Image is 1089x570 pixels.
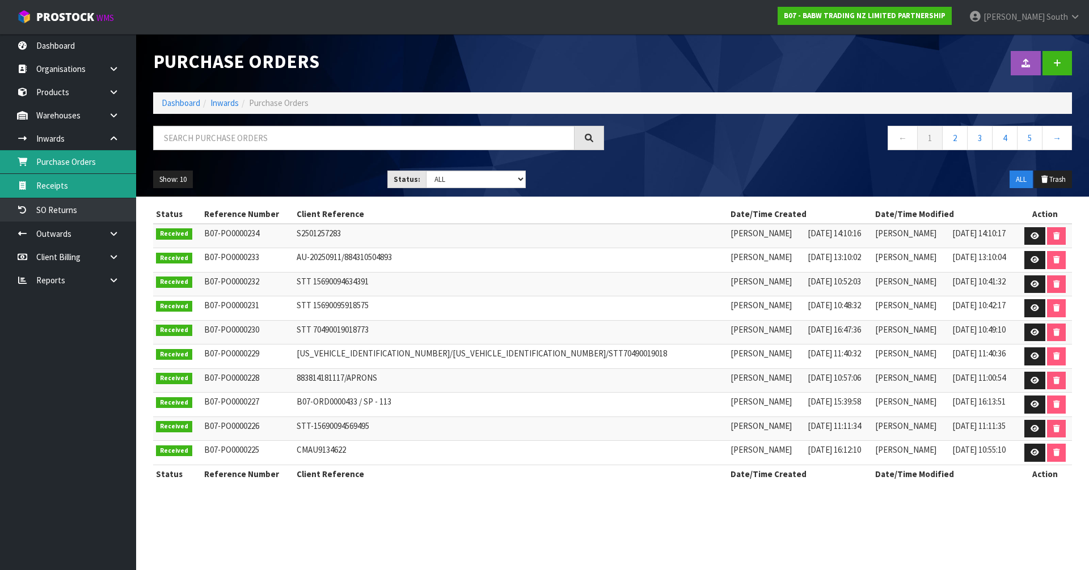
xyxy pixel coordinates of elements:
a: 1 [917,126,943,150]
span: [DATE] 13:10:04 [952,252,1006,262]
a: Dashboard [162,97,200,108]
span: [DATE] 15:39:58 [808,396,861,407]
strong: B07 - BABW TRADING NZ LIMITED PARTNERSHIP [784,11,946,20]
td: STT 15690095918575 [294,296,727,321]
td: B07-PO0000231 [201,296,294,321]
span: [DATE] 10:52:03 [808,276,861,287]
small: WMS [96,12,114,23]
span: [DATE] 11:11:35 [952,420,1006,431]
span: [PERSON_NAME] [875,300,936,310]
th: Action [1018,205,1072,223]
span: [PERSON_NAME] [731,324,792,335]
th: Client Reference [294,465,727,483]
span: Received [156,373,192,384]
span: [DATE] 11:40:36 [952,348,1006,359]
td: STT-15690094569495 [294,416,727,441]
td: B07-PO0000226 [201,416,294,441]
th: Client Reference [294,205,727,223]
td: B07-PO0000233 [201,248,294,273]
span: Received [156,397,192,409]
a: 3 [967,126,993,150]
span: [DATE] 10:41:32 [952,276,1006,287]
th: Status [153,205,201,223]
nav: Page navigation [621,126,1072,154]
th: Date/Time Created [728,465,873,483]
span: Received [156,228,192,240]
span: [PERSON_NAME] [731,228,792,239]
td: [US_VEHICLE_IDENTIFICATION_NUMBER]/[US_VEHICLE_IDENTIFICATION_NUMBER]/STT70490019018 [294,344,727,369]
span: [DATE] 14:10:17 [952,228,1006,239]
span: [PERSON_NAME] [875,372,936,383]
strong: Status: [394,175,420,184]
span: [DATE] 16:12:10 [808,444,861,455]
span: Received [156,349,192,360]
span: [PERSON_NAME] [875,252,936,262]
h1: Purchase Orders [153,51,604,72]
span: [PERSON_NAME] [875,420,936,431]
span: [PERSON_NAME] [875,348,936,359]
span: Received [156,445,192,457]
span: [PERSON_NAME] [875,276,936,287]
a: 5 [1017,126,1042,150]
td: B07-PO0000228 [201,368,294,393]
th: Date/Time Modified [872,205,1018,223]
span: Received [156,253,192,264]
span: [DATE] 11:40:32 [808,348,861,359]
td: B07-PO0000230 [201,320,294,344]
td: S2501257283 [294,224,727,248]
span: [PERSON_NAME] [731,420,792,431]
span: Received [156,277,192,288]
th: Status [153,465,201,483]
td: 883814181117/APRONS [294,368,727,393]
th: Date/Time Modified [872,465,1018,483]
span: [PERSON_NAME] [875,228,936,239]
span: [DATE] 16:47:36 [808,324,861,335]
td: STT 15690094634391 [294,272,727,296]
td: B07-PO0000234 [201,224,294,248]
span: [PERSON_NAME] [984,11,1045,22]
th: Reference Number [201,465,294,483]
span: [PERSON_NAME] [731,372,792,383]
a: Inwards [210,97,239,108]
button: Trash [1034,171,1072,189]
td: B07-ORD0000433 / SP - 113 [294,393,727,417]
span: [DATE] 16:13:51 [952,396,1006,407]
span: [PERSON_NAME] [731,300,792,310]
span: South [1046,11,1068,22]
a: → [1042,126,1072,150]
a: B07 - BABW TRADING NZ LIMITED PARTNERSHIP [778,7,952,25]
td: CMAU9134622 [294,441,727,465]
a: 2 [942,126,968,150]
span: Received [156,421,192,432]
span: [DATE] 14:10:16 [808,228,861,239]
span: Received [156,301,192,312]
span: [PERSON_NAME] [731,348,792,359]
span: [PERSON_NAME] [731,252,792,262]
span: [DATE] 10:57:06 [808,372,861,383]
span: [DATE] 11:11:34 [808,420,861,431]
span: Received [156,325,192,336]
span: [PERSON_NAME] [731,276,792,287]
a: 4 [992,126,1018,150]
a: ← [888,126,918,150]
span: Purchase Orders [249,97,309,108]
span: [PERSON_NAME] [875,324,936,335]
span: [PERSON_NAME] [875,396,936,407]
td: B07-PO0000229 [201,344,294,369]
td: B07-PO0000232 [201,272,294,296]
span: [DATE] 11:00:54 [952,372,1006,383]
span: [PERSON_NAME] [875,444,936,455]
button: Show: 10 [153,171,193,189]
span: [DATE] 10:48:32 [808,300,861,310]
span: [DATE] 10:55:10 [952,444,1006,455]
span: [PERSON_NAME] [731,396,792,407]
th: Date/Time Created [728,205,873,223]
td: STT 70490019018773 [294,320,727,344]
input: Search purchase orders [153,126,575,150]
span: [DATE] 10:42:17 [952,300,1006,310]
th: Action [1018,465,1072,483]
img: cube-alt.png [17,10,31,24]
button: ALL [1010,171,1033,189]
span: [DATE] 10:49:10 [952,324,1006,335]
td: B07-PO0000225 [201,441,294,465]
